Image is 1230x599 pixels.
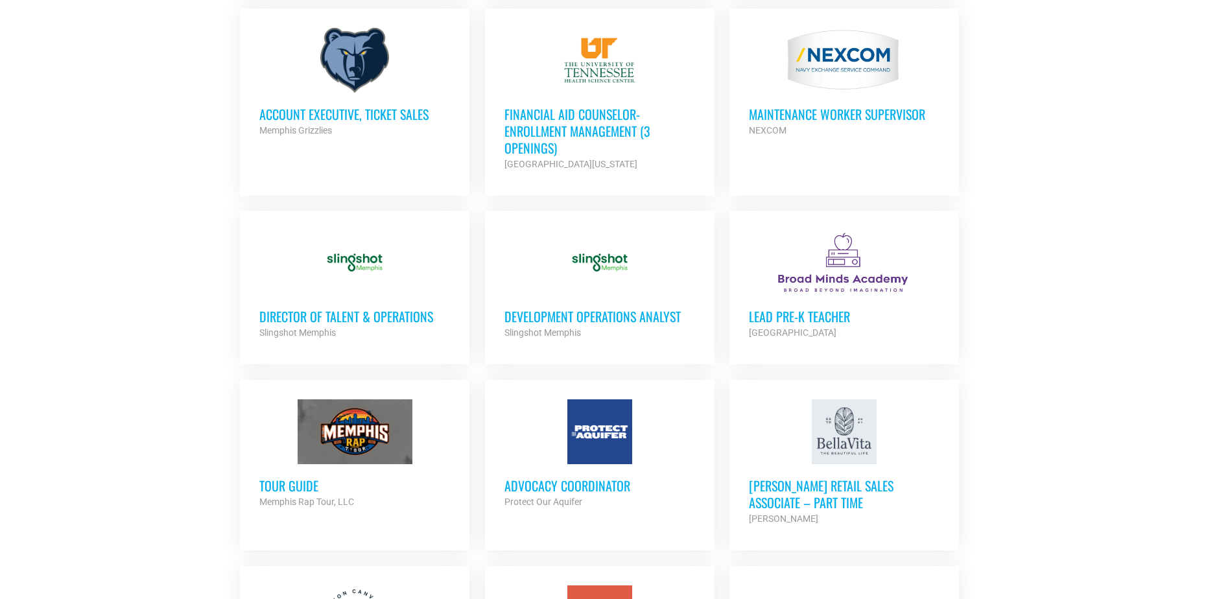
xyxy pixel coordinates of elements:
[240,8,469,158] a: Account Executive, Ticket Sales Memphis Grizzlies
[259,327,336,338] strong: Slingshot Memphis
[504,308,695,325] h3: Development Operations Analyst
[240,380,469,529] a: Tour Guide Memphis Rap Tour, LLC
[259,308,450,325] h3: Director of Talent & Operations
[504,327,581,338] strong: Slingshot Memphis
[749,125,786,135] strong: NEXCOM
[504,477,695,494] h3: Advocacy Coordinator
[749,106,940,123] h3: MAINTENANCE WORKER SUPERVISOR
[485,211,715,360] a: Development Operations Analyst Slingshot Memphis
[504,497,582,507] strong: Protect Our Aquifer
[240,211,469,360] a: Director of Talent & Operations Slingshot Memphis
[749,308,940,325] h3: Lead Pre-K Teacher
[749,477,940,511] h3: [PERSON_NAME] Retail Sales Associate – Part Time
[729,211,959,360] a: Lead Pre-K Teacher [GEOGRAPHIC_DATA]
[485,8,715,191] a: Financial Aid Counselor-Enrollment Management (3 Openings) [GEOGRAPHIC_DATA][US_STATE]
[749,513,818,524] strong: [PERSON_NAME]
[259,106,450,123] h3: Account Executive, Ticket Sales
[749,327,836,338] strong: [GEOGRAPHIC_DATA]
[485,380,715,529] a: Advocacy Coordinator Protect Our Aquifer
[729,8,959,158] a: MAINTENANCE WORKER SUPERVISOR NEXCOM
[504,106,695,156] h3: Financial Aid Counselor-Enrollment Management (3 Openings)
[504,159,637,169] strong: [GEOGRAPHIC_DATA][US_STATE]
[259,125,332,135] strong: Memphis Grizzlies
[259,497,354,507] strong: Memphis Rap Tour, LLC
[729,380,959,546] a: [PERSON_NAME] Retail Sales Associate – Part Time [PERSON_NAME]
[259,477,450,494] h3: Tour Guide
